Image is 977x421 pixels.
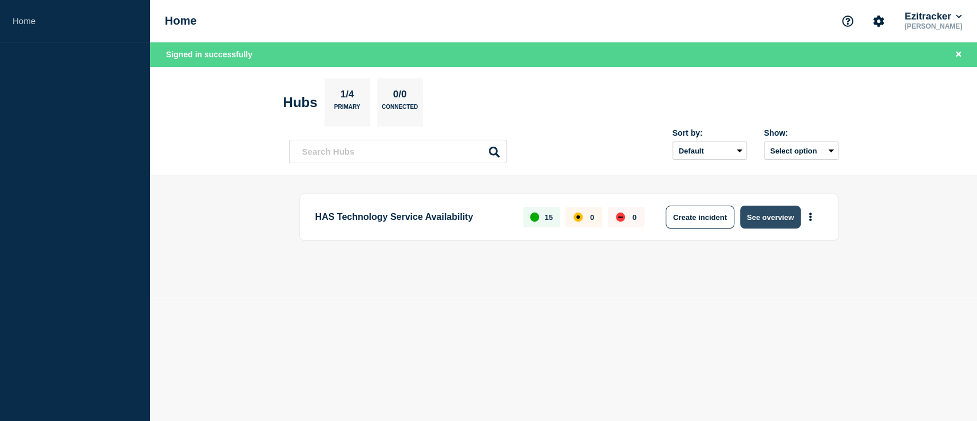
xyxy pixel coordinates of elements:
[902,22,964,30] p: [PERSON_NAME]
[573,213,583,222] div: affected
[803,207,818,228] button: More actions
[334,104,361,116] p: Primary
[590,213,594,222] p: 0
[289,140,507,163] input: Search Hubs
[315,206,511,229] p: HAS Technology Service Availability
[666,206,734,229] button: Create incident
[283,95,318,111] h2: Hubs
[166,50,252,59] span: Signed in successfully
[544,213,552,222] p: 15
[389,89,411,104] p: 0/0
[764,128,838,137] div: Show:
[336,89,358,104] p: 1/4
[165,14,197,27] h1: Home
[382,104,418,116] p: Connected
[836,9,860,33] button: Support
[902,11,964,22] button: Ezitracker
[632,213,636,222] p: 0
[764,141,838,160] button: Select option
[673,128,747,137] div: Sort by:
[673,141,747,160] select: Sort by
[867,9,891,33] button: Account settings
[951,48,966,61] button: Close banner
[530,213,539,222] div: up
[740,206,801,229] button: See overview
[616,213,625,222] div: down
